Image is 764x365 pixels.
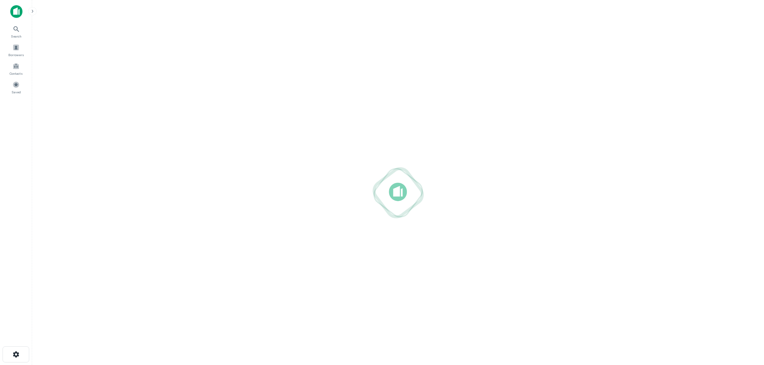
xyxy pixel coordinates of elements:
span: Saved [12,89,21,95]
span: Borrowers [8,52,24,57]
span: Contacts [10,71,22,76]
span: Search [11,34,21,39]
img: capitalize-icon.png [10,5,22,18]
a: Search [2,23,30,40]
a: Contacts [2,60,30,77]
a: Borrowers [2,41,30,59]
a: Saved [2,79,30,96]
